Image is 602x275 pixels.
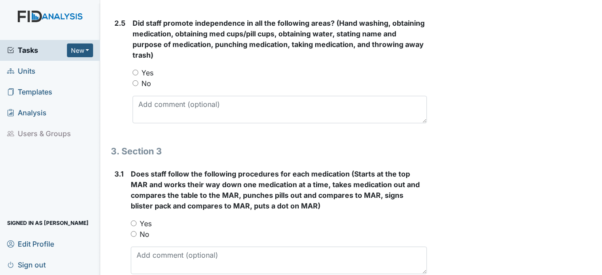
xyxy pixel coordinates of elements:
label: Yes [141,67,153,78]
span: Did staff promote independence in all the following areas? (Hand washing, obtaining medication, o... [133,19,425,59]
span: Units [7,64,35,78]
label: 3.1 [114,169,124,179]
input: Yes [131,220,137,226]
button: New [67,43,94,57]
label: No [140,229,149,240]
span: Sign out [7,258,46,271]
span: Analysis [7,106,47,120]
span: Signed in as [PERSON_NAME] [7,216,89,230]
input: No [133,80,138,86]
label: No [141,78,151,89]
input: No [131,231,137,237]
span: Does staff follow the following procedures for each medication (Starts at the top MAR and works t... [131,169,420,210]
input: Yes [133,70,138,75]
span: Templates [7,85,52,99]
span: Edit Profile [7,237,54,251]
a: Tasks [7,45,67,55]
label: Yes [140,218,152,229]
h1: 3. Section 3 [111,145,426,158]
label: 2.5 [114,18,125,28]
